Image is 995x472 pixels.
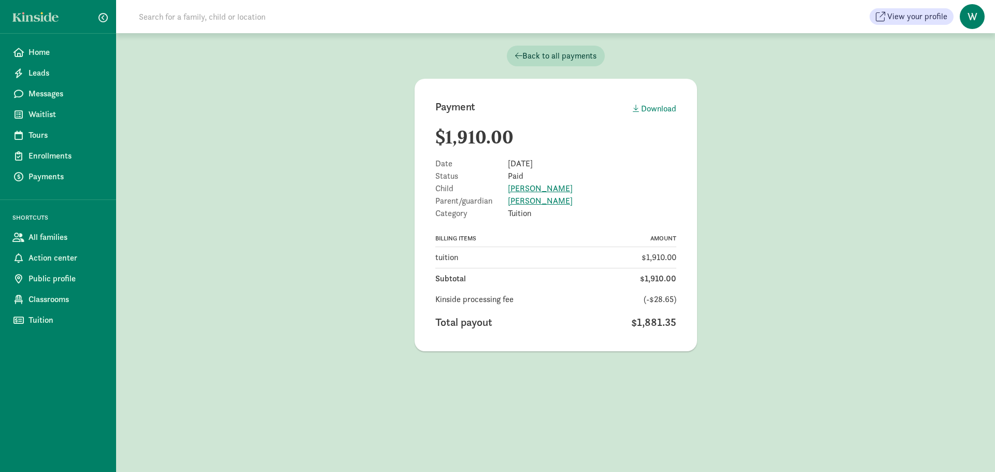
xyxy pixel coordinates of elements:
[29,88,104,100] span: Messages
[887,10,947,23] span: View your profile
[4,104,112,125] a: Waitlist
[435,197,508,205] span: Parent/guardian
[507,46,605,66] a: Back to all payments
[435,251,458,264] span: tuition
[644,293,676,306] span: (-$28.65)
[133,6,423,27] input: Search for a family, child or location
[435,209,508,218] span: Category
[29,67,104,79] span: Leads
[508,195,573,206] a: [PERSON_NAME]
[960,4,985,29] span: W
[508,209,531,218] span: Tuition
[29,273,104,285] span: Public profile
[29,252,104,264] span: Action center
[29,170,104,183] span: Payments
[435,234,476,242] span: BILLING ITEMS
[642,251,676,264] span: $1,910.00
[515,50,596,62] span: Back to all payments
[29,231,104,244] span: All families
[4,289,112,310] a: Classrooms
[29,129,104,141] span: Tours
[870,8,954,25] button: View your profile
[435,314,492,331] span: Total payout
[4,83,112,104] a: Messages
[29,46,104,59] span: Home
[435,293,514,306] span: Kinside processing fee
[640,273,676,285] span: $1,910.00
[435,99,476,114] h1: Payment
[435,126,676,147] h2: $1,910.00
[4,310,112,331] a: Tuition
[435,273,466,285] span: Subtotal
[4,227,112,248] a: All families
[435,172,508,180] span: Status
[435,184,508,193] span: Child
[633,103,676,115] div: Download
[4,42,112,63] a: Home
[4,248,112,268] a: Action center
[631,314,676,331] span: $1,881.35
[29,293,104,306] span: Classrooms
[4,63,112,83] a: Leads
[29,150,104,162] span: Enrollments
[29,314,104,326] span: Tuition
[4,125,112,146] a: Tours
[4,146,112,166] a: Enrollments
[508,183,573,194] a: [PERSON_NAME]
[29,108,104,121] span: Waitlist
[435,160,508,168] span: Date
[508,160,533,168] span: [DATE]
[4,268,112,289] a: Public profile
[4,166,112,187] a: Payments
[508,172,523,180] span: Paid
[650,234,676,242] span: AMOUNT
